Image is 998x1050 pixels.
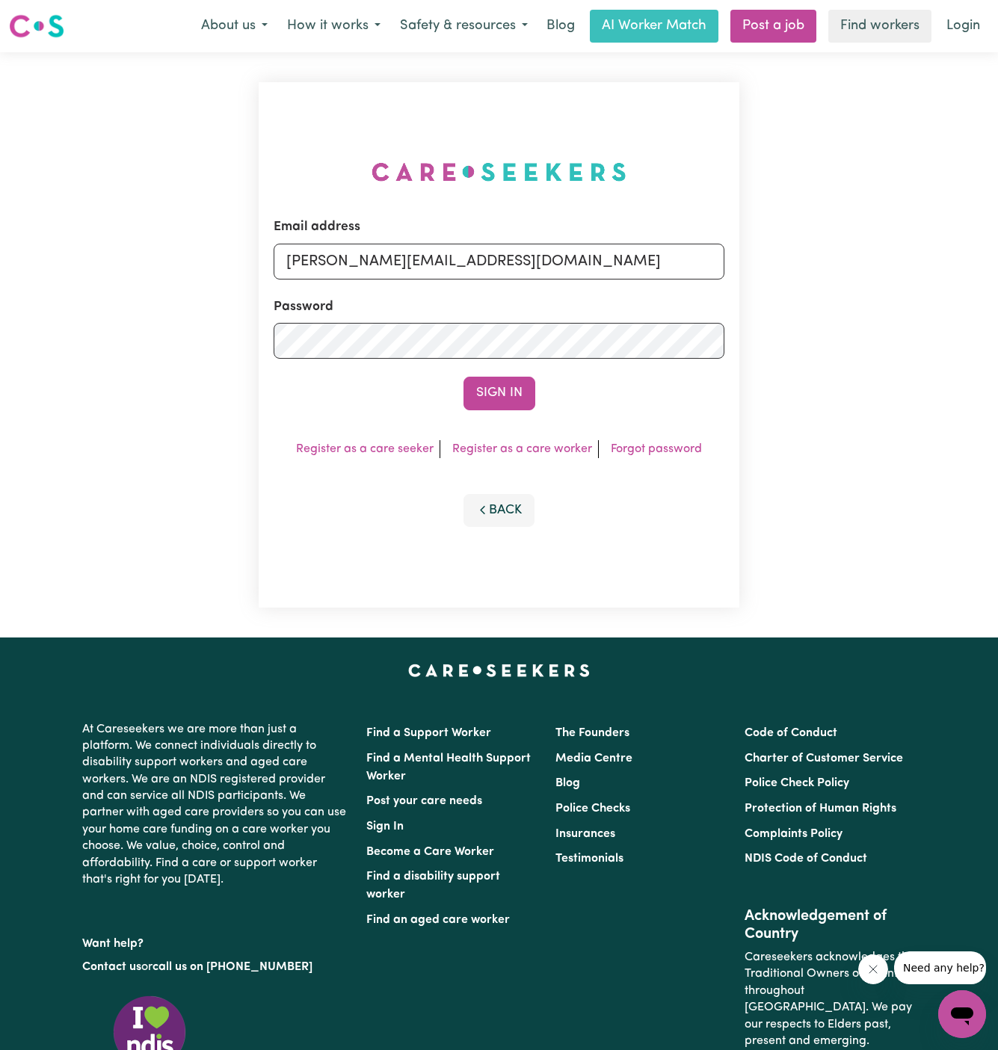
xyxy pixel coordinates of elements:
input: Email address [274,244,725,280]
a: Find workers [828,10,931,43]
a: Code of Conduct [745,727,837,739]
iframe: Message from company [894,951,986,984]
a: Charter of Customer Service [745,753,903,765]
iframe: Button to launch messaging window [938,990,986,1038]
a: Forgot password [611,443,702,455]
a: Sign In [366,821,404,833]
a: Register as a care worker [452,443,592,455]
a: Careseekers logo [9,9,64,43]
a: Careseekers home page [408,664,590,676]
button: How it works [277,10,390,42]
label: Password [274,297,333,317]
a: Complaints Policy [745,828,843,840]
button: Safety & resources [390,10,537,42]
a: The Founders [555,727,629,739]
button: Back [463,494,535,527]
a: Become a Care Worker [366,846,494,858]
a: Login [937,10,989,43]
img: Careseekers logo [9,13,64,40]
a: Find a Mental Health Support Worker [366,753,531,782]
a: Testimonials [555,853,623,865]
a: call us on [PHONE_NUMBER] [153,961,312,973]
a: Police Check Policy [745,777,849,789]
p: At Careseekers we are more than just a platform. We connect individuals directly to disability su... [82,715,348,895]
a: Insurances [555,828,615,840]
a: Register as a care seeker [296,443,434,455]
a: Find an aged care worker [366,914,510,926]
p: Want help? [82,930,348,952]
a: Blog [555,777,580,789]
a: Find a disability support worker [366,871,500,901]
label: Email address [274,217,360,237]
iframe: Close message [858,954,888,984]
p: or [82,953,348,981]
a: Protection of Human Rights [745,803,896,815]
a: Contact us [82,961,141,973]
button: About us [191,10,277,42]
a: Blog [537,10,584,43]
a: NDIS Code of Conduct [745,853,867,865]
a: Post a job [730,10,816,43]
h2: Acknowledgement of Country [745,907,916,943]
a: Post your care needs [366,795,482,807]
button: Sign In [463,377,535,410]
a: Find a Support Worker [366,727,491,739]
a: AI Worker Match [590,10,718,43]
a: Media Centre [555,753,632,765]
a: Police Checks [555,803,630,815]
